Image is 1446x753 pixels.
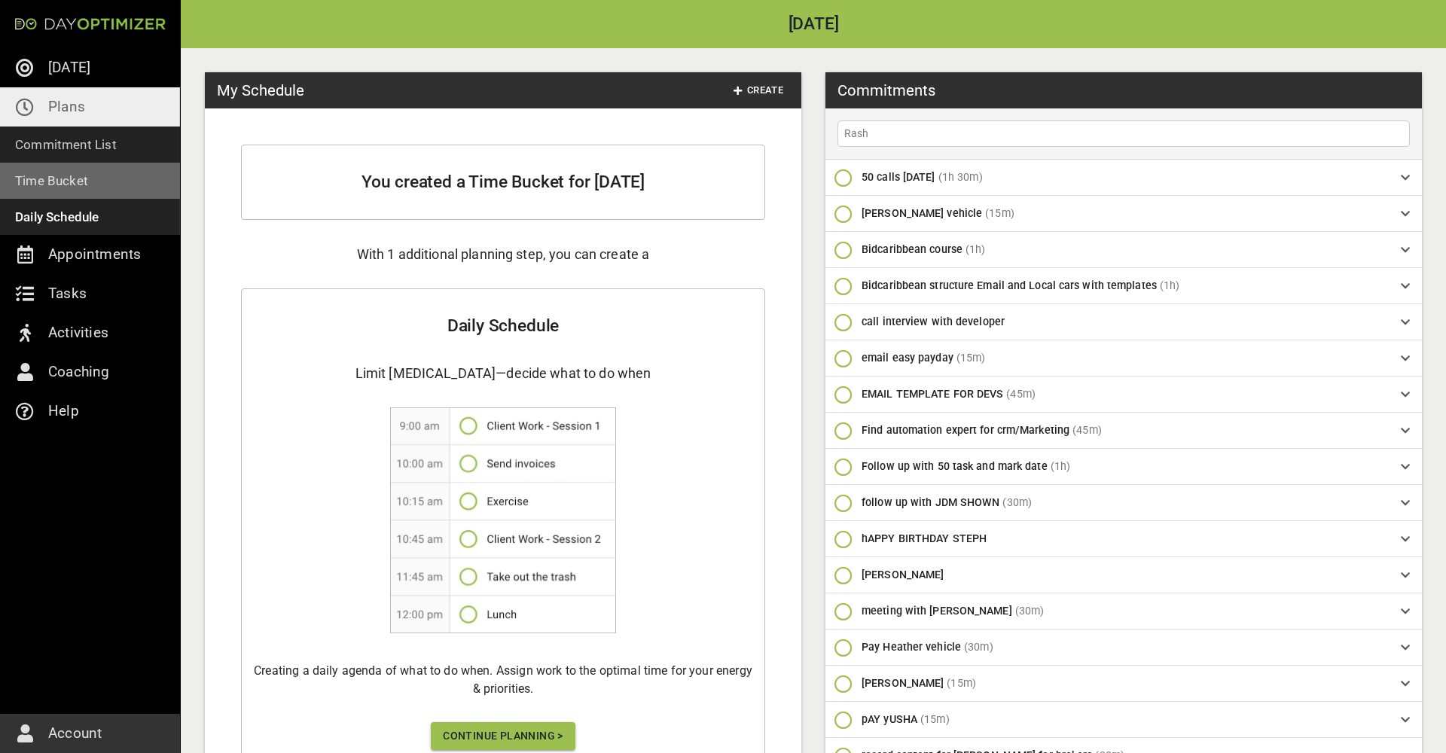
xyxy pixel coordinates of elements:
div: pAY yUSHA(15m) [825,702,1422,738]
span: (1h 30m) [938,171,983,183]
div: EMAIL TEMPLATE FOR DEVS(45m) [825,376,1422,413]
span: pAY yUSHA [862,713,917,725]
div: [PERSON_NAME] [825,557,1422,593]
p: Activities [48,321,108,345]
span: [PERSON_NAME] vehicle [862,207,982,219]
span: EMAIL TEMPLATE FOR DEVS [862,388,1003,400]
span: Bidcaribbean structure Email and Local cars with templates [862,279,1157,291]
div: Bidcaribbean course(1h) [825,232,1422,268]
h2: Daily Schedule [254,313,752,339]
img: Day Optimizer [15,18,166,30]
span: (15m) [947,677,976,689]
div: Bidcaribbean structure Email and Local cars with templates(1h) [825,268,1422,304]
span: Follow up with 50 task and mark date [862,460,1048,472]
span: call interview with developer [862,316,1005,328]
div: call interview with developer [825,304,1422,340]
h2: [DATE] [181,16,1446,33]
span: (1h) [1160,279,1180,291]
div: [PERSON_NAME] vehicle(15m) [825,196,1422,232]
p: Time Bucket [15,170,88,191]
span: meeting with [PERSON_NAME] [862,605,1012,617]
p: Appointments [48,242,141,267]
h4: With 1 additional planning step, you can create a [241,244,765,264]
button: Continue Planning > [431,722,575,750]
p: Help [48,399,79,423]
p: Plans [48,95,85,119]
span: (15m) [956,352,986,364]
p: Coaching [48,360,110,384]
span: (30m) [1015,605,1045,617]
p: [DATE] [48,56,90,80]
p: Tasks [48,282,87,306]
div: Find automation expert for crm/Marketing(45m) [825,413,1422,449]
span: Pay Heather vehicle [862,641,961,653]
span: [PERSON_NAME] [862,677,944,689]
span: email easy payday [862,352,953,364]
span: follow up with JDM SHOWN [862,496,999,508]
span: (30m) [1002,496,1032,508]
span: [PERSON_NAME] [862,569,944,581]
h3: Commitments [837,79,935,102]
span: (1h) [1051,460,1071,472]
span: (45m) [1006,388,1036,400]
span: Continue Planning > [443,727,563,745]
span: (15m) [985,207,1014,219]
h6: Creating a daily agenda of what to do when. Assign work to the optimal time for your energy & pri... [254,662,752,698]
div: email easy payday(15m) [825,340,1422,376]
div: follow up with JDM SHOWN(30m) [825,485,1422,521]
span: (30m) [964,641,993,653]
span: Find automation expert for crm/Marketing [862,424,1069,436]
input: Enter a new task & press Enter. Use #tag to add tags. [841,124,1406,143]
div: hAPPY BIRTHDAY STEPH [825,521,1422,557]
span: 50 calls [DATE] [862,171,935,183]
button: Create [728,79,789,102]
div: [PERSON_NAME](15m) [825,666,1422,702]
p: Account [48,721,102,745]
span: Bidcaribbean course [862,243,962,255]
span: (15m) [920,713,950,725]
span: (1h) [966,243,986,255]
div: 50 calls [DATE](1h 30m) [825,160,1422,196]
p: Daily Schedule [15,206,99,227]
h2: You created a Time Bucket for [DATE] [266,169,740,195]
div: Follow up with 50 task and mark date(1h) [825,449,1422,485]
div: Pay Heather vehicle(30m) [825,630,1422,666]
h4: Limit [MEDICAL_DATA]—decide what to do when [254,363,752,383]
h3: My Schedule [217,79,304,102]
span: Create [734,82,783,99]
span: hAPPY BIRTHDAY STEPH [862,532,987,544]
span: (45m) [1072,424,1102,436]
p: Commitment List [15,134,117,155]
div: meeting with [PERSON_NAME](30m) [825,593,1422,630]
